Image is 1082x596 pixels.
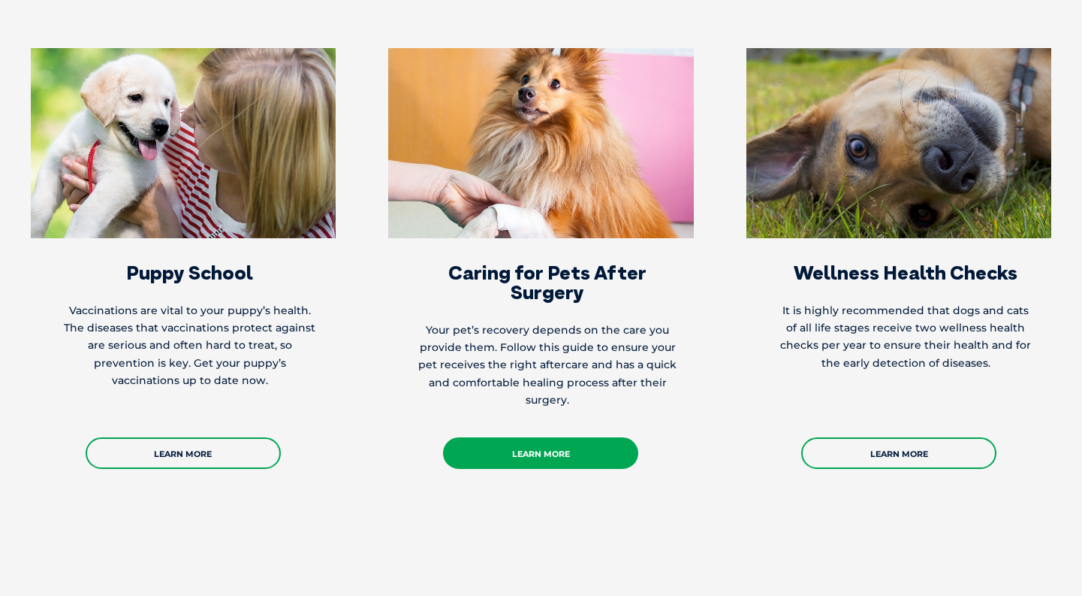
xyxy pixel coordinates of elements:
[418,263,677,302] h3: Caring for Pets After Surgery
[61,263,320,283] h3: Puppy School
[418,322,677,409] p: Your pet’s recovery depends on the care you provide them. Follow this guide to ensure your pet re...
[776,302,1035,372] p: It is highly recommended that dogs and cats of all life stages receive two wellness health checks...
[86,437,281,469] a: Learn More
[776,263,1035,283] h3: Wellness Health Checks
[443,437,638,469] a: Learn More
[801,437,996,469] a: Learn More
[61,302,320,389] p: Vaccinations are vital to your puppy’s health. The diseases that vaccinations protect against are...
